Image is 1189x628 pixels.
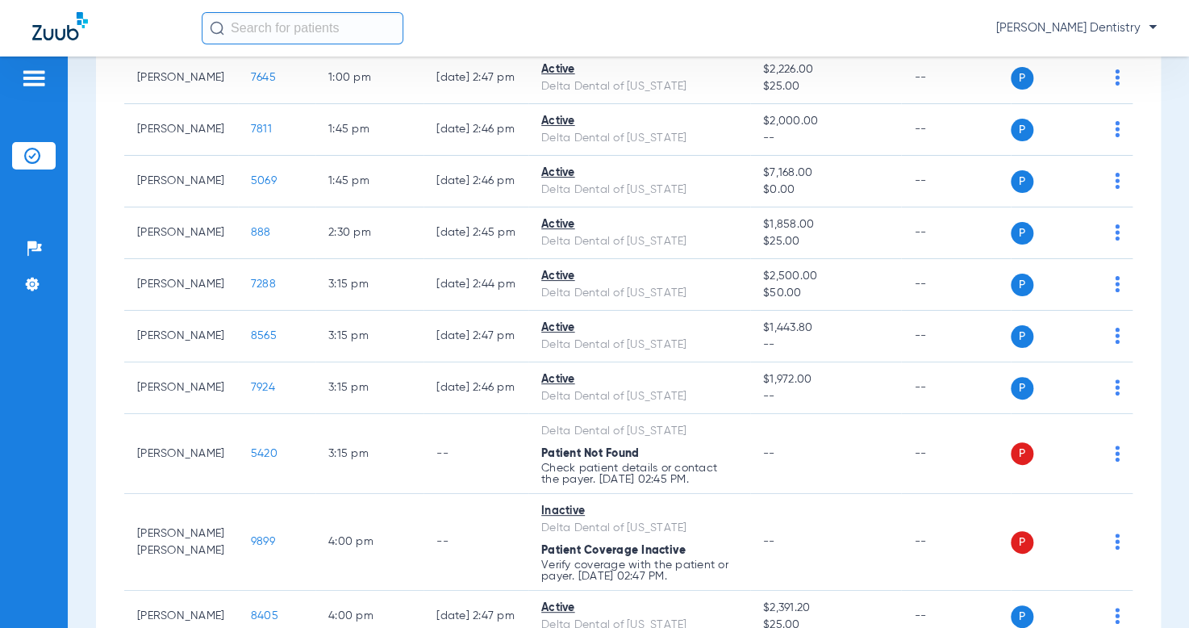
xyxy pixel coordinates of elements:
[251,448,277,459] span: 5420
[202,12,403,44] input: Search for patients
[763,285,889,302] span: $50.00
[1108,551,1189,628] iframe: Chat Widget
[1115,379,1120,396] img: group-dot-blue.svg
[763,448,775,459] span: --
[541,268,737,285] div: Active
[1115,69,1120,86] img: group-dot-blue.svg
[1011,119,1033,141] span: P
[541,559,737,582] p: Verify coverage with the patient or payer. [DATE] 02:47 PM.
[901,207,1010,259] td: --
[1011,531,1033,554] span: P
[423,207,528,259] td: [DATE] 2:45 PM
[901,362,1010,414] td: --
[124,104,238,156] td: [PERSON_NAME]
[1011,442,1033,465] span: P
[763,536,775,547] span: --
[763,182,889,199] span: $0.00
[541,130,737,147] div: Delta Dental of [US_STATE]
[210,21,224,36] img: Search Icon
[763,268,889,285] span: $2,500.00
[763,371,889,388] span: $1,972.00
[423,259,528,311] td: [DATE] 2:44 PM
[124,362,238,414] td: [PERSON_NAME]
[763,165,889,182] span: $7,168.00
[1011,605,1033,628] span: P
[124,494,238,591] td: [PERSON_NAME] [PERSON_NAME]
[1115,276,1120,292] img: group-dot-blue.svg
[763,61,889,78] span: $2,226.00
[541,285,737,302] div: Delta Dental of [US_STATE]
[423,156,528,207] td: [DATE] 2:46 PM
[124,311,238,362] td: [PERSON_NAME]
[541,233,737,250] div: Delta Dental of [US_STATE]
[423,362,528,414] td: [DATE] 2:46 PM
[251,124,272,135] span: 7811
[763,113,889,130] span: $2,000.00
[541,337,737,354] div: Delta Dental of [US_STATE]
[1115,224,1120,241] img: group-dot-blue.svg
[251,610,278,622] span: 8405
[251,536,275,547] span: 9899
[315,494,423,591] td: 4:00 PM
[763,130,889,147] span: --
[541,113,737,130] div: Active
[423,414,528,494] td: --
[1011,67,1033,90] span: P
[541,165,737,182] div: Active
[541,216,737,233] div: Active
[541,320,737,337] div: Active
[763,78,889,95] span: $25.00
[32,12,88,40] img: Zuub Logo
[315,156,423,207] td: 1:45 PM
[124,156,238,207] td: [PERSON_NAME]
[996,20,1157,36] span: [PERSON_NAME] Dentistry
[1011,222,1033,245] span: P
[315,362,423,414] td: 3:15 PM
[1115,534,1120,550] img: group-dot-blue.svg
[901,311,1010,362] td: --
[423,52,528,104] td: [DATE] 2:47 PM
[541,61,737,78] div: Active
[124,52,238,104] td: [PERSON_NAME]
[541,448,639,459] span: Patient Not Found
[124,207,238,259] td: [PERSON_NAME]
[315,104,423,156] td: 1:45 PM
[1011,170,1033,193] span: P
[315,52,423,104] td: 1:00 PM
[315,207,423,259] td: 2:30 PM
[901,52,1010,104] td: --
[541,423,737,440] div: Delta Dental of [US_STATE]
[124,414,238,494] td: [PERSON_NAME]
[763,600,889,617] span: $2,391.20
[541,388,737,405] div: Delta Dental of [US_STATE]
[1115,121,1120,137] img: group-dot-blue.svg
[1011,325,1033,348] span: P
[541,78,737,95] div: Delta Dental of [US_STATE]
[763,216,889,233] span: $1,858.00
[423,104,528,156] td: [DATE] 2:46 PM
[763,233,889,250] span: $25.00
[763,337,889,354] span: --
[541,463,737,485] p: Check patient details or contact the payer. [DATE] 02:45 PM.
[251,330,277,341] span: 8565
[541,182,737,199] div: Delta Dental of [US_STATE]
[1011,274,1033,296] span: P
[541,545,686,556] span: Patient Coverage Inactive
[1011,377,1033,400] span: P
[763,320,889,337] span: $1,443.80
[251,72,276,83] span: 7645
[763,388,889,405] span: --
[251,382,275,393] span: 7924
[315,414,423,494] td: 3:15 PM
[423,494,528,591] td: --
[901,414,1010,494] td: --
[315,311,423,362] td: 3:15 PM
[901,494,1010,591] td: --
[315,259,423,311] td: 3:15 PM
[1115,173,1120,189] img: group-dot-blue.svg
[124,259,238,311] td: [PERSON_NAME]
[541,503,737,520] div: Inactive
[21,69,47,88] img: hamburger-icon
[541,520,737,537] div: Delta Dental of [US_STATE]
